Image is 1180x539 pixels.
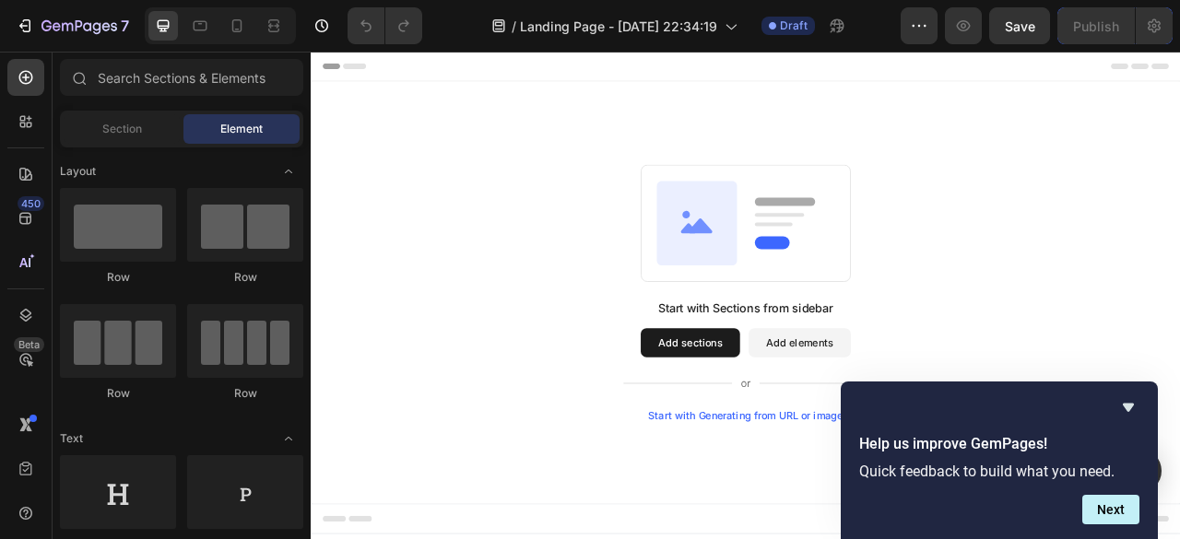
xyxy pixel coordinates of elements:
h2: Help us improve GemPages! [859,433,1139,455]
span: / [512,17,516,36]
span: Landing Page - [DATE] 22:34:19 [520,17,717,36]
p: Quick feedback to build what you need. [859,463,1139,480]
div: Row [187,385,303,402]
span: Section [102,121,142,137]
div: Start with Sections from sidebar [442,315,665,337]
button: Add elements [557,352,687,389]
button: Save [989,7,1050,44]
button: Add sections [419,352,546,389]
button: 7 [7,7,137,44]
div: Help us improve GemPages! [859,396,1139,524]
div: Beta [14,337,44,352]
span: Text [60,430,83,447]
span: Toggle open [274,157,303,186]
input: Search Sections & Elements [60,59,303,96]
div: Start with Generating from URL or image [430,455,678,470]
button: Next question [1082,495,1139,524]
div: Row [60,385,176,402]
button: Publish [1057,7,1135,44]
div: Row [187,269,303,286]
button: Hide survey [1117,396,1139,418]
div: 450 [18,196,44,211]
p: 7 [121,15,129,37]
div: Row [60,269,176,286]
span: Toggle open [274,424,303,453]
span: Save [1005,18,1035,34]
iframe: Design area [311,52,1180,539]
span: Element [220,121,263,137]
span: Layout [60,163,96,180]
div: Publish [1073,17,1119,36]
div: Undo/Redo [348,7,422,44]
span: Draft [780,18,808,34]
